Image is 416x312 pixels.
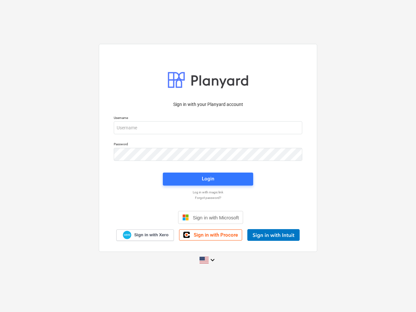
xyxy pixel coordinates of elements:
[193,215,239,220] span: Sign in with Microsoft
[110,196,305,200] a: Forgot password?
[202,175,214,183] div: Login
[110,190,305,194] a: Log in with magic link
[182,214,189,221] img: Microsoft logo
[194,232,238,238] span: Sign in with Procore
[114,101,302,108] p: Sign in with your Planyard account
[209,256,216,264] i: keyboard_arrow_down
[114,142,302,148] p: Password
[116,229,174,241] a: Sign in with Xero
[163,173,253,186] button: Login
[179,229,242,240] a: Sign in with Procore
[134,232,168,238] span: Sign in with Xero
[123,231,131,240] img: Xero logo
[114,121,302,134] input: Username
[114,116,302,121] p: Username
